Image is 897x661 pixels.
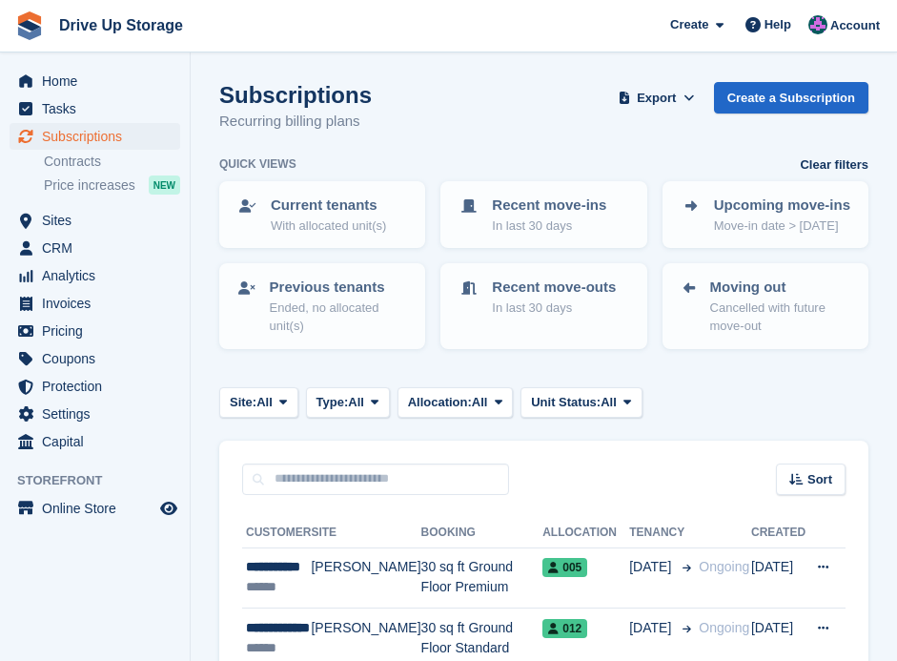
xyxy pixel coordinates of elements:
[751,518,805,548] th: Created
[271,195,386,217] p: Current tenants
[751,547,805,609] td: [DATE]
[492,277,616,299] p: Recent move-outs
[15,11,44,40] img: stora-icon-8386f47178a22dfd0bd8f6a31ec36ba5ce8667c1dd55bd0f319d3a0aa187defe.svg
[699,559,749,574] span: Ongoing
[219,111,372,133] p: Recurring billing plans
[10,207,180,234] a: menu
[664,183,866,246] a: Upcoming move-ins Move-in date > [DATE]
[270,277,409,299] p: Previous tenants
[714,217,850,236] p: Move-in date > [DATE]
[421,547,543,609] td: 30 sq ft Ground Floor Premium
[442,265,644,328] a: Recent move-outs In last 30 days
[629,557,675,577] span: [DATE]
[10,428,180,455] a: menu
[442,183,644,246] a: Recent move-ins In last 30 days
[10,495,180,522] a: menu
[714,195,850,217] p: Upcoming move-ins
[807,470,832,489] span: Sort
[271,217,386,236] p: With allocated unit(s)
[230,393,256,412] span: Site:
[699,620,749,635] span: Ongoing
[629,518,691,548] th: Tenancy
[10,95,180,122] a: menu
[492,299,616,318] p: In last 30 days
[311,518,420,548] th: Site
[710,277,851,299] p: Moving out
[219,155,296,173] h6: Quick views
[714,82,868,114] a: Create a Subscription
[10,290,180,317] a: menu
[42,428,156,455] span: Capital
[42,123,156,150] span: Subscriptions
[42,262,156,289] span: Analytics
[242,518,311,548] th: Customer
[664,265,866,347] a: Moving out Cancelled with future move-out
[42,95,156,122] span: Tasks
[637,89,676,108] span: Export
[42,401,156,427] span: Settings
[149,176,180,195] div: NEW
[17,471,190,490] span: Storefront
[42,318,156,344] span: Pricing
[492,217,606,236] p: In last 30 days
[44,153,180,171] a: Contracts
[492,195,606,217] p: Recent move-ins
[10,262,180,289] a: menu
[10,123,180,150] a: menu
[42,235,156,261] span: CRM
[10,401,180,427] a: menu
[10,235,180,261] a: menu
[398,387,514,419] button: Allocation: All
[42,495,156,522] span: Online Store
[808,15,827,34] img: Andy
[42,345,156,372] span: Coupons
[542,518,629,548] th: Allocation
[219,82,372,108] h1: Subscriptions
[670,15,708,34] span: Create
[830,16,880,35] span: Account
[800,155,868,175] a: Clear filters
[421,518,543,548] th: Booking
[157,497,180,520] a: Preview store
[408,393,472,412] span: Allocation:
[270,299,409,336] p: Ended, no allocated unit(s)
[44,176,135,195] span: Price increases
[10,318,180,344] a: menu
[472,393,488,412] span: All
[531,393,601,412] span: Unit Status:
[42,207,156,234] span: Sites
[710,299,851,336] p: Cancelled with future move-out
[42,373,156,400] span: Protection
[51,10,191,41] a: Drive Up Storage
[44,175,180,196] a: Price increases NEW
[601,393,617,412] span: All
[10,345,180,372] a: menu
[316,393,349,412] span: Type:
[542,558,587,577] span: 005
[311,547,420,609] td: [PERSON_NAME]
[256,393,273,412] span: All
[348,393,364,412] span: All
[629,618,675,638] span: [DATE]
[615,82,699,114] button: Export
[221,183,423,246] a: Current tenants With allocated unit(s)
[520,387,642,419] button: Unit Status: All
[219,387,298,419] button: Site: All
[42,68,156,94] span: Home
[542,619,587,638] span: 012
[306,387,390,419] button: Type: All
[42,290,156,317] span: Invoices
[221,265,423,347] a: Previous tenants Ended, no allocated unit(s)
[10,68,180,94] a: menu
[764,15,791,34] span: Help
[10,373,180,400] a: menu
